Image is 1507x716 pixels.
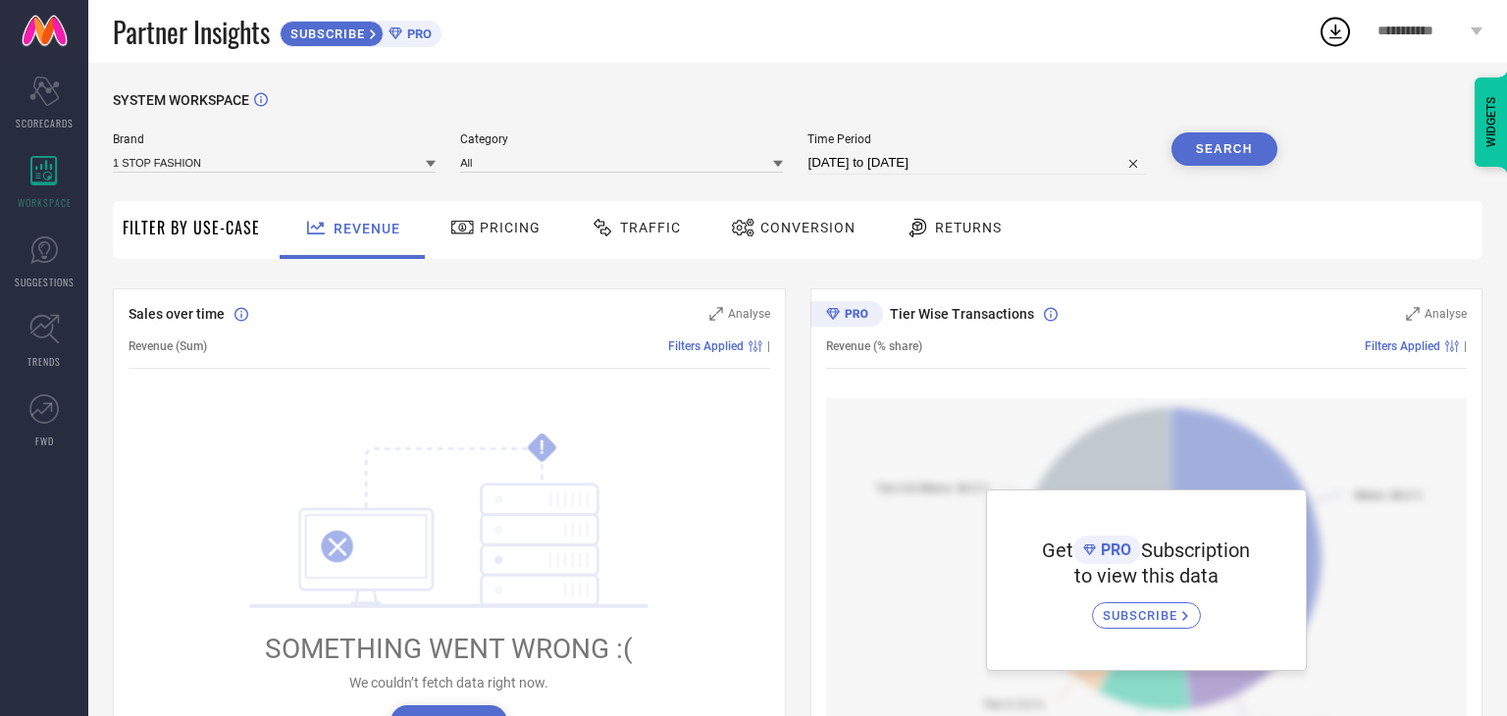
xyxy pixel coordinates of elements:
span: SYSTEM WORKSPACE [113,92,249,108]
span: SCORECARDS [16,116,74,130]
svg: Zoom [709,307,723,321]
span: Time Period [807,132,1146,146]
svg: Zoom [1406,307,1420,321]
span: TRENDS [27,354,61,369]
a: SUBSCRIBE [1092,588,1201,629]
span: Revenue (Sum) [129,339,207,353]
button: Search [1171,132,1277,166]
input: Select time period [807,151,1146,175]
span: Tier Wise Transactions [890,306,1034,322]
span: Pricing [480,220,541,235]
span: SUGGESTIONS [15,275,75,289]
span: SUBSCRIBE [1103,608,1182,623]
span: Filters Applied [668,339,744,353]
a: SUBSCRIBEPRO [280,16,442,47]
span: PRO [402,26,432,41]
span: FWD [35,434,54,448]
span: PRO [1096,540,1131,559]
span: Subscription [1141,538,1250,562]
span: Sales over time [129,306,225,322]
span: Filter By Use-Case [123,216,260,239]
span: Analyse [1425,307,1467,321]
span: SOMETHING WENT WRONG :( [265,633,633,665]
span: SUBSCRIBE [281,26,370,41]
span: | [767,339,770,353]
span: | [1464,339,1467,353]
span: Partner Insights [113,12,270,52]
span: Analyse [728,307,770,321]
span: Conversion [760,220,856,235]
span: Revenue [334,221,400,236]
span: to view this data [1074,564,1219,588]
span: Get [1042,538,1073,562]
span: We couldn’t fetch data right now. [349,675,548,690]
div: Open download list [1318,14,1353,49]
span: Brand [113,132,436,146]
div: Premium [810,301,883,331]
span: WORKSPACE [18,195,72,210]
span: Category [460,132,783,146]
tspan: ! [540,436,545,459]
span: Filters Applied [1365,339,1440,353]
span: Revenue (% share) [826,339,922,353]
span: Returns [935,220,1002,235]
span: Traffic [620,220,681,235]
